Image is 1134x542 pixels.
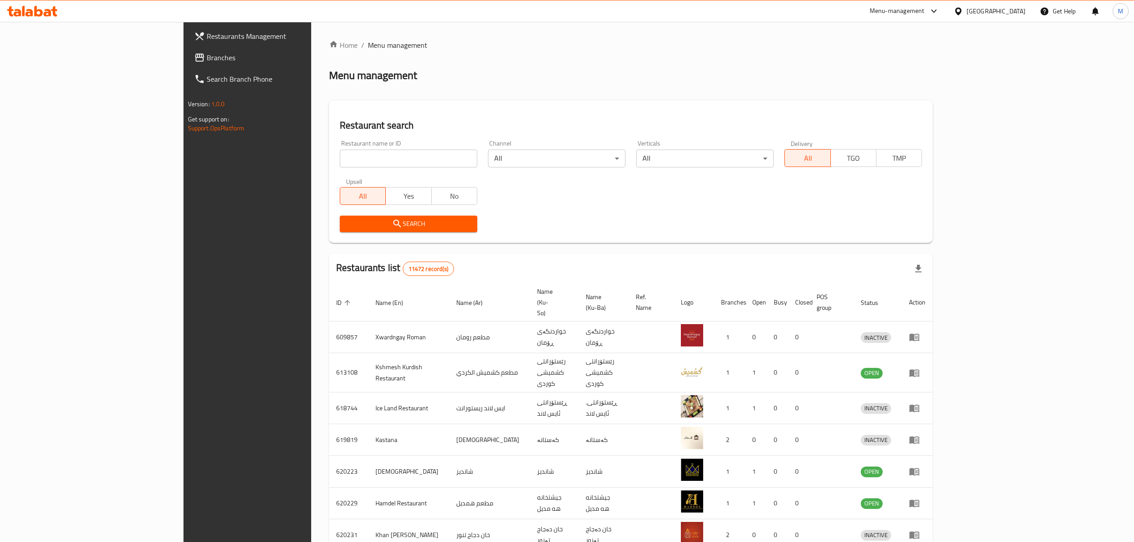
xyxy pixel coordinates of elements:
td: 0 [788,456,809,488]
span: Status [861,297,890,308]
td: Hamdel Restaurant [368,488,449,519]
div: All [636,150,774,167]
td: 0 [788,321,809,353]
td: رێستۆرانتی کشمیشى كوردى [530,353,579,392]
td: Ice Land Restaurant [368,392,449,424]
span: Ref. Name [636,292,663,313]
td: 0 [788,424,809,456]
span: OPEN [861,467,883,477]
span: INACTIVE [861,435,891,445]
span: 1.0.0 [211,98,225,110]
td: 0 [767,424,788,456]
img: Hamdel Restaurant [681,490,703,513]
td: .ڕێستۆرانتی ئایس لاند [579,392,629,424]
td: [DEMOGRAPHIC_DATA] [449,424,530,456]
span: Version: [188,98,210,110]
td: 1 [714,353,745,392]
td: Kshmesh Kurdish Restaurant [368,353,449,392]
a: Restaurants Management [187,25,373,47]
img: Xwardngay Roman [681,324,703,346]
span: Search Branch Phone [207,74,366,84]
span: All [788,152,827,165]
nav: breadcrumb [329,40,933,50]
td: شانديز [579,456,629,488]
td: شانديز [530,456,579,488]
div: Menu [909,403,926,413]
span: No [435,190,474,203]
th: Closed [788,284,809,321]
td: 1 [745,392,767,424]
span: Name (En) [375,297,415,308]
span: INACTIVE [861,530,891,540]
td: 0 [788,488,809,519]
td: 1 [714,456,745,488]
span: INACTIVE [861,403,891,413]
td: 0 [745,424,767,456]
div: Menu [909,529,926,540]
span: INACTIVE [861,333,891,343]
span: Name (Ar) [456,297,494,308]
a: Branches [187,47,373,68]
div: Total records count [403,262,454,276]
td: [DEMOGRAPHIC_DATA] [368,456,449,488]
span: Get support on: [188,113,229,125]
span: Yes [389,190,428,203]
span: OPEN [861,498,883,509]
img: Ice Land Restaurant [681,395,703,417]
button: All [784,149,830,167]
td: شانديز [449,456,530,488]
td: مطعم رومان [449,321,530,353]
button: No [431,187,477,205]
div: Menu [909,367,926,378]
label: Delivery [791,140,813,146]
span: Name (Ku-Ba) [586,292,618,313]
span: OPEN [861,368,883,378]
td: جيشتخانه هه مديل [579,488,629,519]
span: ID [336,297,353,308]
span: Menu management [368,40,427,50]
h2: Restaurant search [340,119,922,132]
span: TMP [880,152,918,165]
span: 11472 record(s) [403,265,454,273]
td: 0 [745,321,767,353]
button: Yes [385,187,431,205]
span: All [344,190,382,203]
span: TGO [834,152,873,165]
img: Shandiz [681,459,703,481]
div: INACTIVE [861,530,891,541]
td: 2 [714,424,745,456]
span: POS group [817,292,843,313]
td: رێستۆرانتی کشمیشى كوردى [579,353,629,392]
td: 0 [767,392,788,424]
span: Search [347,218,470,229]
td: خواردنگەی ڕۆمان [530,321,579,353]
td: 0 [788,392,809,424]
td: 0 [767,456,788,488]
a: Search Branch Phone [187,68,373,90]
td: خواردنگەی ڕۆمان [579,321,629,353]
div: OPEN [861,498,883,509]
button: Search [340,216,477,232]
div: Menu [909,332,926,342]
td: 0 [767,353,788,392]
div: Export file [908,258,929,279]
td: 1 [745,353,767,392]
h2: Menu management [329,68,417,83]
td: 1 [714,488,745,519]
span: Restaurants Management [207,31,366,42]
span: M [1118,6,1123,16]
button: TGO [830,149,876,167]
td: Xwardngay Roman [368,321,449,353]
th: Action [902,284,933,321]
div: INACTIVE [861,403,891,414]
img: Kastana [681,427,703,449]
td: 0 [788,353,809,392]
button: All [340,187,386,205]
div: Menu [909,498,926,509]
td: ايس لاند ريستورانت [449,392,530,424]
td: جيشتخانه هه مديل [530,488,579,519]
td: مطعم همديل [449,488,530,519]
